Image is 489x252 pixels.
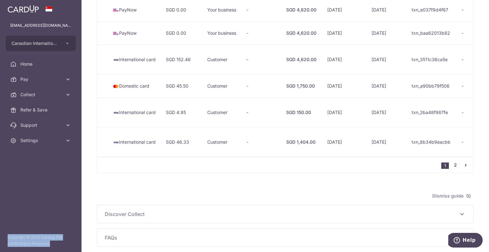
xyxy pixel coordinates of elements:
[20,107,62,113] span: Refer & Save
[113,30,119,37] img: paynow-md-4fe65508ce96feda548756c5ee0e473c78d4820b8ea51387c6e4ad89e58a5e61.png
[407,45,457,74] td: txn_3511c36ca5e
[105,234,458,241] span: FAQs
[407,21,457,45] td: txn_baa62013b82
[6,36,76,51] button: Canadian International School Pte Ltd
[366,127,407,157] td: [DATE]
[202,45,241,74] td: Customer
[322,21,366,45] td: [DATE]
[161,97,202,127] td: SGD 4.95
[202,74,241,97] td: Customer
[11,40,59,47] span: Canadian International School Pte Ltd
[322,127,366,157] td: [DATE]
[322,97,366,127] td: [DATE]
[441,157,473,173] nav: pager
[366,21,407,45] td: [DATE]
[161,21,202,45] td: SGD 0.00
[20,61,62,67] span: Home
[108,21,161,45] td: PayNow
[113,57,119,63] img: visa-sm-192604c4577d2d35970c8ed26b86981c2741ebd56154ab54ad91a526f0f24972.png
[105,210,458,218] span: Discover Collect
[366,45,407,74] td: [DATE]
[286,7,317,13] div: SGD 4,620.00
[108,97,161,127] td: International card
[366,74,407,97] td: [DATE]
[105,234,466,241] p: FAQs
[20,91,62,98] span: Collect
[286,56,317,63] div: SGD 4,620.00
[322,45,366,74] td: [DATE]
[286,83,317,89] div: SGD 1,750.00
[113,139,119,146] img: visa-sm-192604c4577d2d35970c8ed26b86981c2741ebd56154ab54ad91a526f0f24972.png
[20,122,62,128] span: Support
[286,30,317,36] div: SGD 4,620.00
[366,97,407,127] td: [DATE]
[108,127,161,157] td: International card
[241,21,281,45] td: -
[451,161,459,169] a: 2
[113,7,119,13] img: paynow-md-4fe65508ce96feda548756c5ee0e473c78d4820b8ea51387c6e4ad89e58a5e61.png
[202,127,241,157] td: Customer
[20,137,62,144] span: Settings
[202,21,241,45] td: Your business
[14,4,27,10] span: Help
[441,162,449,169] li: 1
[113,83,119,90] img: mastercard-sm-87a3fd1e0bddd137fecb07648320f44c262e2538e7db6024463105ddbc961eb2.png
[407,97,457,127] td: txn_3ba48f987fe
[286,139,317,145] div: SGD 1,404.00
[407,127,457,157] td: txn_8b34b9eacbb
[241,74,281,97] td: -
[161,74,202,97] td: SGD 45.50
[241,127,281,157] td: -
[241,45,281,74] td: -
[105,210,466,218] p: Discover Collect
[448,233,483,249] iframe: Opens a widget where you can find more information
[8,5,39,13] img: CardUp
[202,97,241,127] td: Customer
[10,22,71,29] p: [EMAIL_ADDRESS][DOMAIN_NAME]
[241,97,281,127] td: -
[432,192,471,200] span: Dismiss guide
[161,127,202,157] td: SGD 46.33
[113,110,119,116] img: visa-sm-192604c4577d2d35970c8ed26b86981c2741ebd56154ab54ad91a526f0f24972.png
[407,74,457,97] td: txn_a90bb79f506
[108,45,161,74] td: International card
[161,45,202,74] td: SGD 152.46
[108,74,161,97] td: Domestic card
[20,76,62,83] span: Pay
[322,74,366,97] td: [DATE]
[286,109,317,116] div: SGD 150.00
